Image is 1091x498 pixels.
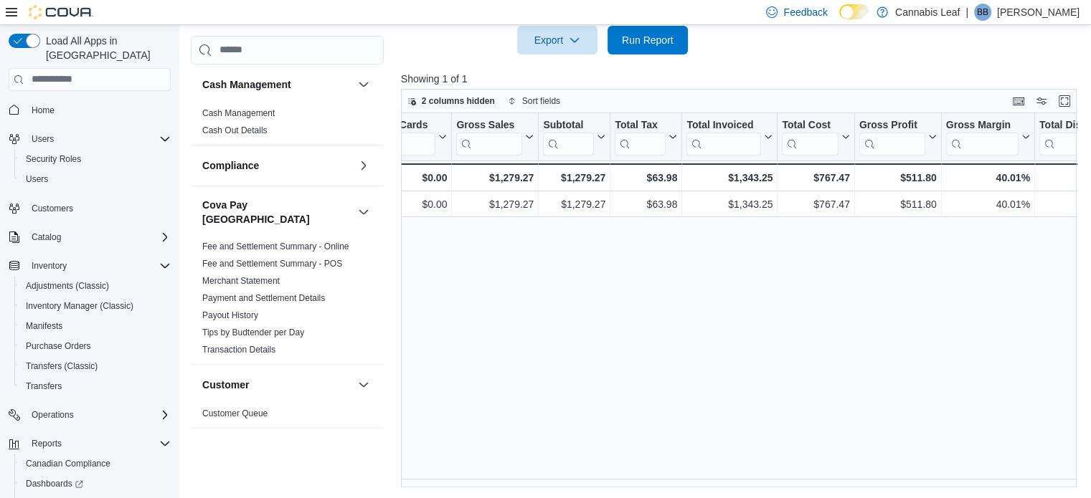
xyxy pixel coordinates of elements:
[202,108,275,118] a: Cash Management
[543,118,594,155] div: Subtotal
[355,76,372,93] button: Cash Management
[20,475,89,492] a: Dashboards
[456,169,534,186] div: $1,279.27
[895,4,960,21] p: Cannabis Leaf
[26,200,79,217] a: Customers
[32,260,67,272] span: Inventory
[29,5,93,19] img: Cova
[20,171,171,188] span: Users
[456,118,522,132] div: Gross Sales
[202,293,325,303] a: Payment and Settlement Details
[859,196,937,213] div: $511.80
[20,455,116,472] a: Canadian Compliance
[202,198,352,226] button: Cova Pay [GEOGRAPHIC_DATA]
[202,259,342,269] a: Fee and Settlement Summary - POS
[26,458,110,469] span: Canadian Compliance
[202,77,291,92] h3: Cash Management
[379,169,447,186] div: $0.00
[686,196,773,213] div: $1,343.25
[526,26,589,54] span: Export
[26,101,171,119] span: Home
[859,118,937,155] button: Gross Profit
[202,275,280,287] span: Merchant Statement
[202,292,325,304] span: Payment and Settlement Details
[3,405,176,425] button: Operations
[14,376,176,396] button: Transfers
[26,280,109,292] span: Adjustments (Classic)
[26,360,98,372] span: Transfers (Classic)
[839,19,840,20] span: Dark Mode
[26,229,67,246] button: Catalog
[859,169,937,186] div: $511.80
[202,408,268,418] a: Customer Queue
[615,118,677,155] button: Total Tax
[26,340,91,352] span: Purchase Orders
[615,169,677,186] div: $63.98
[839,4,869,19] input: Dark Mode
[782,118,849,155] button: Total Cost
[202,158,259,173] h3: Compliance
[32,231,61,243] span: Catalog
[859,118,925,132] div: Gross Profit
[26,257,72,274] button: Inventory
[782,118,838,155] div: Total Cost
[202,125,268,136] span: Cash Out Details
[191,405,384,428] div: Customer
[686,118,761,132] div: Total Invoiced
[32,105,55,116] span: Home
[20,150,87,168] a: Security Roles
[202,107,275,119] span: Cash Management
[946,196,1030,213] div: 40.01%
[3,434,176,454] button: Reports
[202,345,275,355] a: Transaction Details
[783,5,827,19] span: Feedback
[859,118,925,155] div: Gross Profit
[202,276,280,286] a: Merchant Statement
[622,33,674,47] span: Run Report
[686,118,761,155] div: Total Invoiced
[26,199,171,217] span: Customers
[20,337,97,355] a: Purchase Orders
[202,378,249,392] h3: Customer
[3,227,176,247] button: Catalog
[26,478,83,489] span: Dashboards
[3,129,176,149] button: Users
[456,118,534,155] button: Gross Sales
[14,276,176,296] button: Adjustments (Classic)
[14,336,176,356] button: Purchase Orders
[20,150,171,168] span: Security Roles
[945,169,1029,186] div: 40.01%
[202,310,258,321] span: Payout History
[20,378,67,395] a: Transfers
[422,95,495,107] span: 2 columns hidden
[522,95,560,107] span: Sort fields
[26,173,48,185] span: Users
[543,118,594,132] div: Subtotal
[202,77,352,92] button: Cash Management
[3,100,176,120] button: Home
[202,258,342,269] span: Fee and Settlement Summary - POS
[686,169,773,186] div: $1,343.25
[379,118,435,155] div: Gift Card Sales
[20,277,115,295] a: Adjustments (Classic)
[945,118,1018,132] div: Gross Margin
[782,118,838,132] div: Total Cost
[401,72,1084,86] p: Showing 1 of 1
[782,196,849,213] div: $767.47
[965,4,968,21] p: |
[202,408,268,419] span: Customer Queue
[20,358,171,375] span: Transfers (Classic)
[502,92,566,110] button: Sort fields
[202,241,349,252] span: Fee and Settlement Summary - Online
[26,380,62,392] span: Transfers
[14,356,176,376] button: Transfers (Classic)
[32,133,54,145] span: Users
[202,241,349,252] a: Fee and Settlement Summary - Online
[945,118,1029,155] button: Gross Margin
[20,358,103,375] a: Transfers (Classic)
[14,454,176,474] button: Canadian Compliance
[20,475,171,492] span: Dashboards
[40,34,171,62] span: Load All Apps in [GEOGRAPHIC_DATA]
[26,300,133,312] span: Inventory Manager (Classic)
